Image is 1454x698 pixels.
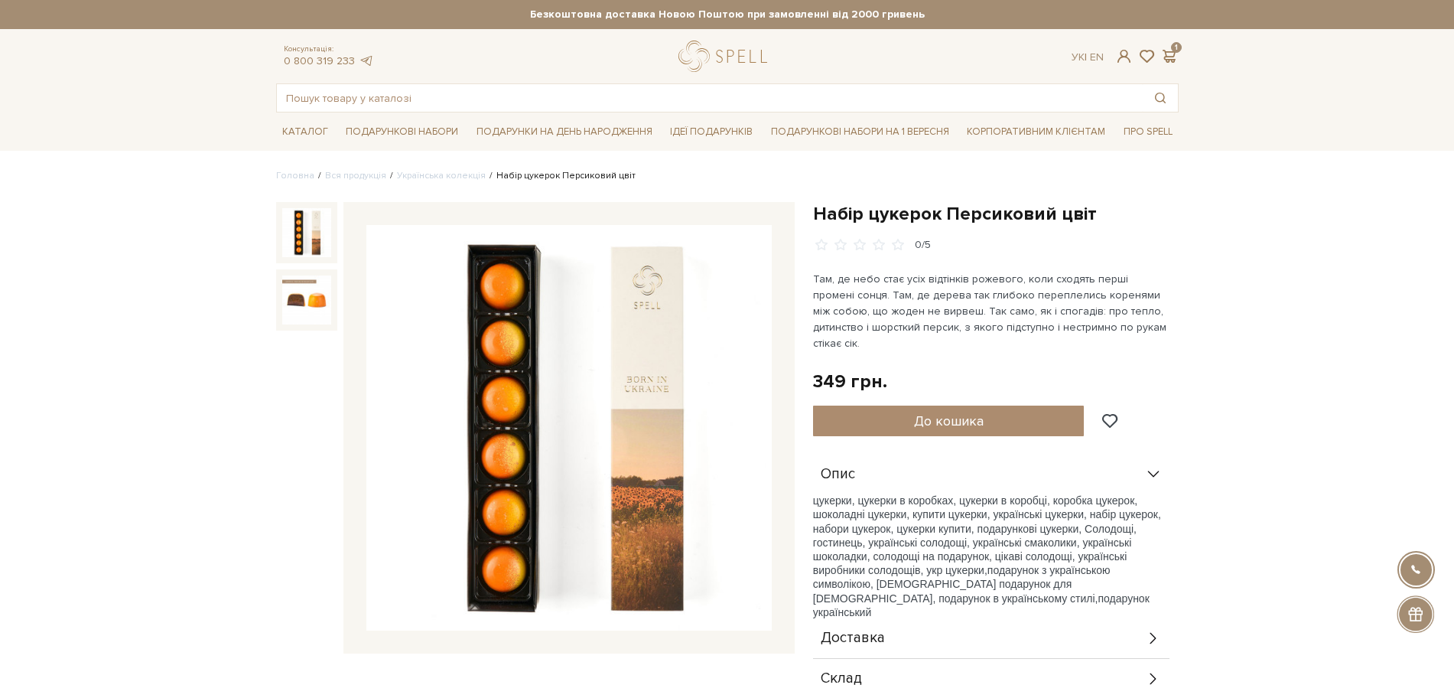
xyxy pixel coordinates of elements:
span: подарунок український [813,592,1150,618]
li: Набір цукерок Персиковий цвіт [486,169,636,183]
img: Набір цукерок Персиковий цвіт [366,225,772,631]
p: Там, де небо стає усіх відтінків рожевого, коли сходять перші промені сонця. Там, де дерева так г... [813,271,1172,351]
a: telegram [359,54,374,67]
div: Ук [1072,51,1104,64]
h1: Набір цукерок Персиковий цвіт [813,202,1179,226]
button: Пошук товару у каталозі [1143,84,1178,112]
img: Набір цукерок Персиковий цвіт [282,208,331,257]
div: 0/5 [915,238,931,253]
a: Каталог [276,120,334,144]
img: Набір цукерок Персиковий цвіт [282,276,331,325]
a: logo [678,41,774,72]
span: | [1085,51,1087,64]
a: Подарункові набори на 1 Вересня [765,119,955,145]
span: цукерки, цукерки в коробках, цукерки в коробці, коробка цукерок, шоколадні цукерки, купити цукерк... [813,494,1161,576]
a: Українська колекція [397,170,486,181]
a: Ідеї подарунків [664,120,759,144]
a: Вся продукція [325,170,386,181]
a: Подарункові набори [340,120,464,144]
a: En [1090,51,1104,64]
strong: Безкоштовна доставка Новою Поштою при замовленні від 2000 гривень [276,8,1179,21]
span: подарунок з українською символікою, [DEMOGRAPHIC_DATA] подарунок для [DEMOGRAPHIC_DATA], подаруно... [813,564,1111,604]
span: Доставка [821,631,885,645]
a: Подарунки на День народження [470,120,659,144]
a: Головна [276,170,314,181]
a: Про Spell [1117,120,1179,144]
input: Пошук товару у каталозі [277,84,1143,112]
span: Склад [821,672,862,686]
button: До кошика [813,406,1085,436]
span: До кошика [914,413,984,429]
a: Корпоративним клієнтам [961,119,1111,145]
div: 349 грн. [813,370,887,393]
a: 0 800 319 233 [284,54,355,67]
span: Консультація: [284,44,374,54]
span: Опис [821,468,855,481]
